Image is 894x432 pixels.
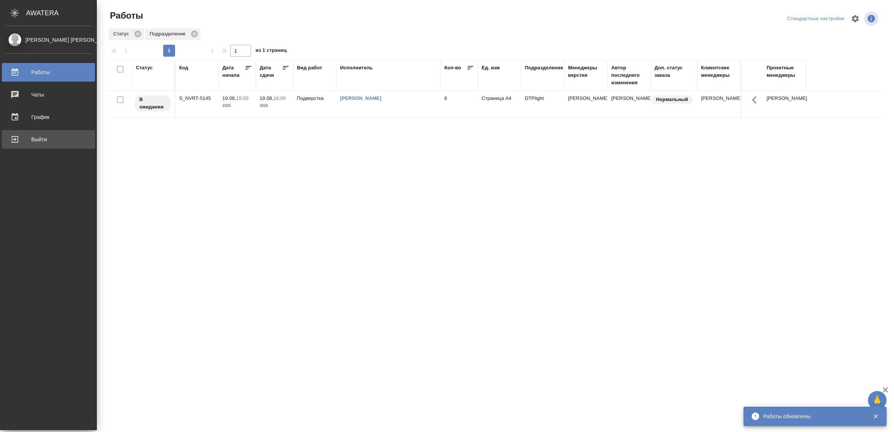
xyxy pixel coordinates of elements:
button: Закрыть [868,413,883,420]
button: Здесь прячутся важные кнопки [748,91,765,109]
p: 2025 [260,102,289,110]
div: Автор последнего изменения [611,64,647,86]
div: Кол-во [444,64,461,72]
span: из 1 страниц [256,46,287,57]
div: Менеджеры верстки [568,64,604,79]
td: [PERSON_NAME] [608,91,651,117]
div: AWATERA [26,6,97,21]
div: split button [785,13,846,25]
div: Выйти [6,134,91,145]
p: В ожидании [139,96,166,111]
div: Дата начала [222,64,245,79]
td: DTPlight [521,91,564,117]
div: Подразделение [525,64,563,72]
td: 6 [441,91,478,117]
p: Нормальный [656,96,688,103]
p: 16:00 [273,95,286,101]
p: Подверстка [297,95,333,102]
span: 🙏 [871,392,884,408]
div: S_NVRT-5145 [179,95,215,102]
a: [PERSON_NAME] [340,95,381,101]
span: Работы [108,10,143,22]
p: [PERSON_NAME] [568,95,604,102]
span: Настроить таблицу [846,10,864,28]
td: [PERSON_NAME] [763,91,806,117]
div: Статус [136,64,153,72]
div: Работы обновлены [763,413,862,420]
button: 🙏 [868,391,887,410]
div: Доп. статус заказа [654,64,694,79]
td: [PERSON_NAME] [697,91,741,117]
a: График [2,108,95,126]
p: 15:00 [236,95,248,101]
div: Дата сдачи [260,64,282,79]
div: Вид работ [297,64,322,72]
p: Подразделение [150,30,188,38]
p: 19.08, [222,95,236,101]
div: Исполнитель [340,64,373,72]
div: График [6,111,91,123]
div: Статус [109,28,144,40]
div: Подразделение [145,28,200,40]
p: 19.08, [260,95,273,101]
span: Посмотреть информацию [864,12,880,26]
div: [PERSON_NAME] [PERSON_NAME] [6,36,91,44]
a: Работы [2,63,95,82]
div: Работы [6,67,91,78]
div: Чаты [6,89,91,100]
p: Статус [113,30,131,38]
div: Проектные менеджеры [767,64,802,79]
p: 2025 [222,102,252,110]
div: Клиентские менеджеры [701,64,737,79]
a: Чаты [2,85,95,104]
div: Ед. изм [482,64,500,72]
div: Код [179,64,188,72]
td: Страница А4 [478,91,521,117]
a: Выйти [2,130,95,149]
